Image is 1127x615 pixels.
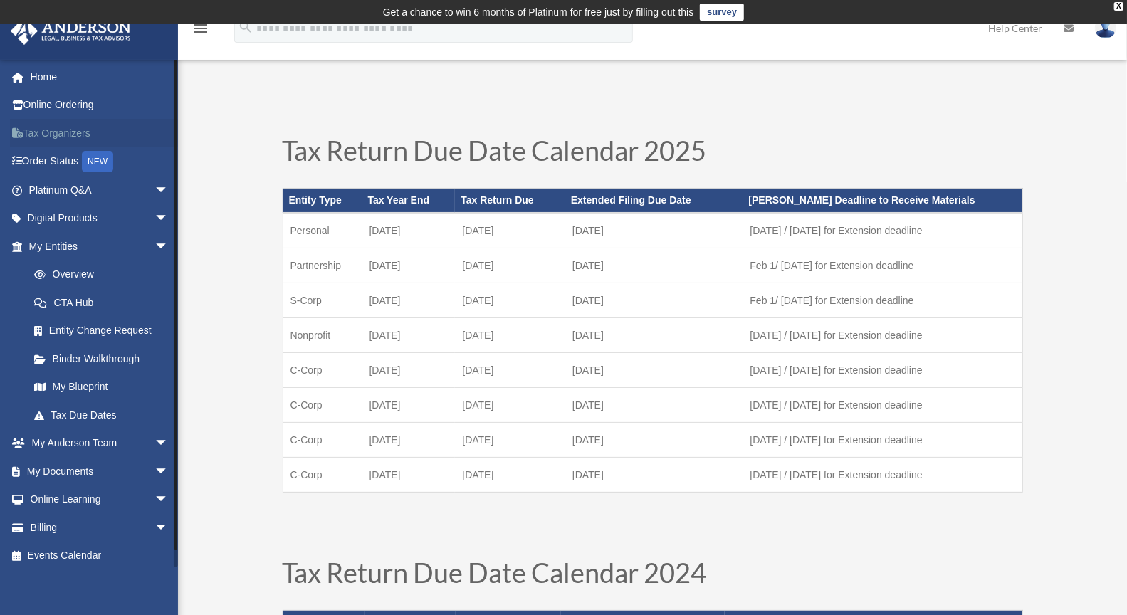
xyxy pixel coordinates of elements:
[362,248,456,283] td: [DATE]
[10,542,190,570] a: Events Calendar
[154,457,183,486] span: arrow_drop_down
[362,458,456,493] td: [DATE]
[283,189,362,213] th: Entity Type
[20,317,190,345] a: Entity Change Request
[10,232,190,261] a: My Entitiesarrow_drop_down
[455,458,565,493] td: [DATE]
[154,429,183,458] span: arrow_drop_down
[743,213,1022,248] td: [DATE] / [DATE] for Extension deadline
[283,318,362,353] td: Nonprofit
[565,318,743,353] td: [DATE]
[20,373,190,401] a: My Blueprint
[743,353,1022,388] td: [DATE] / [DATE] for Extension deadline
[10,485,190,514] a: Online Learningarrow_drop_down
[565,248,743,283] td: [DATE]
[455,318,565,353] td: [DATE]
[565,213,743,248] td: [DATE]
[362,318,456,353] td: [DATE]
[20,345,190,373] a: Binder Walkthrough
[154,204,183,233] span: arrow_drop_down
[283,283,362,318] td: S-Corp
[283,137,1023,171] h1: Tax Return Due Date Calendar 2025
[743,388,1022,423] td: [DATE] / [DATE] for Extension deadline
[10,204,190,233] a: Digital Productsarrow_drop_down
[565,353,743,388] td: [DATE]
[362,189,456,213] th: Tax Year End
[362,423,456,458] td: [DATE]
[10,429,190,458] a: My Anderson Teamarrow_drop_down
[20,401,183,429] a: Tax Due Dates
[1114,2,1123,11] div: close
[154,232,183,261] span: arrow_drop_down
[383,4,694,21] div: Get a chance to win 6 months of Platinum for free just by filling out this
[1095,18,1116,38] img: User Pic
[283,458,362,493] td: C-Corp
[700,4,744,21] a: survey
[10,513,190,542] a: Billingarrow_drop_down
[10,147,190,177] a: Order StatusNEW
[455,213,565,248] td: [DATE]
[283,388,362,423] td: C-Corp
[565,423,743,458] td: [DATE]
[10,457,190,485] a: My Documentsarrow_drop_down
[565,189,743,213] th: Extended Filing Due Date
[10,91,190,120] a: Online Ordering
[455,388,565,423] td: [DATE]
[20,261,190,289] a: Overview
[455,189,565,213] th: Tax Return Due
[6,17,135,45] img: Anderson Advisors Platinum Portal
[743,189,1022,213] th: [PERSON_NAME] Deadline to Receive Materials
[362,213,456,248] td: [DATE]
[565,458,743,493] td: [DATE]
[283,423,362,458] td: C-Corp
[283,559,1023,593] h1: Tax Return Due Date Calendar 2024
[283,248,362,283] td: Partnership
[154,176,183,205] span: arrow_drop_down
[455,353,565,388] td: [DATE]
[362,353,456,388] td: [DATE]
[154,485,183,515] span: arrow_drop_down
[455,248,565,283] td: [DATE]
[743,423,1022,458] td: [DATE] / [DATE] for Extension deadline
[10,63,190,91] a: Home
[82,151,113,172] div: NEW
[743,283,1022,318] td: Feb 1/ [DATE] for Extension deadline
[565,283,743,318] td: [DATE]
[743,248,1022,283] td: Feb 1/ [DATE] for Extension deadline
[192,25,209,37] a: menu
[743,318,1022,353] td: [DATE] / [DATE] for Extension deadline
[10,176,190,204] a: Platinum Q&Aarrow_drop_down
[565,388,743,423] td: [DATE]
[10,119,190,147] a: Tax Organizers
[743,458,1022,493] td: [DATE] / [DATE] for Extension deadline
[238,19,253,35] i: search
[192,20,209,37] i: menu
[283,213,362,248] td: Personal
[283,353,362,388] td: C-Corp
[362,283,456,318] td: [DATE]
[455,283,565,318] td: [DATE]
[362,388,456,423] td: [DATE]
[455,423,565,458] td: [DATE]
[154,513,183,542] span: arrow_drop_down
[20,288,190,317] a: CTA Hub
